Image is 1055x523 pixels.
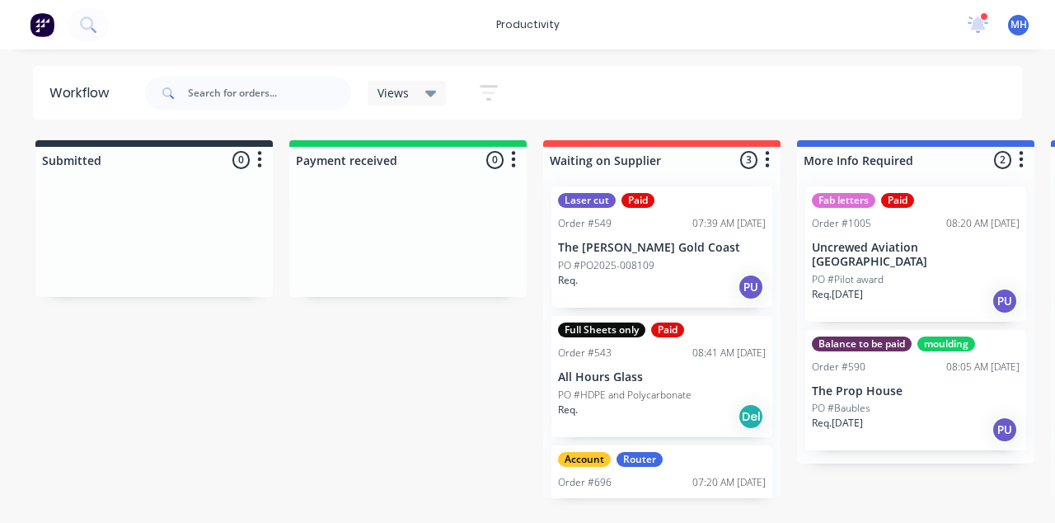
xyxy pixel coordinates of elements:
[812,287,863,302] p: Req. [DATE]
[558,370,766,384] p: All Hours Glass
[558,346,612,360] div: Order #543
[812,216,871,231] div: Order #1005
[805,330,1026,451] div: Balance to be paidmouldingOrder #59008:05 AM [DATE]The Prop HousePO #BaublesReq.[DATE]PU
[558,258,654,273] p: PO #PO2025-008109
[812,272,884,287] p: PO #Pilot award
[49,83,117,103] div: Workflow
[881,193,914,208] div: Paid
[917,337,975,351] div: moulding
[992,417,1018,443] div: PU
[812,384,1020,398] p: The Prop House
[812,401,870,416] p: PO #Baubles
[692,475,766,490] div: 07:20 AM [DATE]
[551,316,772,437] div: Full Sheets onlyPaidOrder #54308:41 AM [DATE]All Hours GlassPO #HDPE and PolycarbonateReq.Del
[651,323,684,337] div: Paid
[30,12,54,37] img: Factory
[558,216,612,231] div: Order #549
[377,84,409,101] span: Views
[551,186,772,308] div: Laser cutPaidOrder #54907:39 AM [DATE]The [PERSON_NAME] Gold CoastPO #PO2025-008109Req.PU
[488,12,568,37] div: productivity
[558,403,578,417] p: Req.
[946,216,1020,231] div: 08:20 AM [DATE]
[617,452,663,467] div: Router
[558,475,612,490] div: Order #696
[558,241,766,255] p: The [PERSON_NAME] Gold Coast
[558,452,611,467] div: Account
[1010,17,1027,32] span: MH
[558,323,645,337] div: Full Sheets only
[812,337,912,351] div: Balance to be paid
[558,193,616,208] div: Laser cut
[812,241,1020,269] p: Uncrewed Aviation [GEOGRAPHIC_DATA]
[805,186,1026,322] div: Fab lettersPaidOrder #100508:20 AM [DATE]Uncrewed Aviation [GEOGRAPHIC_DATA]PO #Pilot awardReq.[D...
[946,360,1020,375] div: 08:05 AM [DATE]
[812,416,863,431] p: Req. [DATE]
[188,77,351,110] input: Search for orders...
[738,274,764,300] div: PU
[738,403,764,430] div: Del
[812,360,865,375] div: Order #590
[558,388,692,403] p: PO #HDPE and Polycarbonate
[992,288,1018,314] div: PU
[692,216,766,231] div: 07:39 AM [DATE]
[558,273,578,288] p: Req.
[692,346,766,360] div: 08:41 AM [DATE]
[812,193,875,208] div: Fab letters
[621,193,654,208] div: Paid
